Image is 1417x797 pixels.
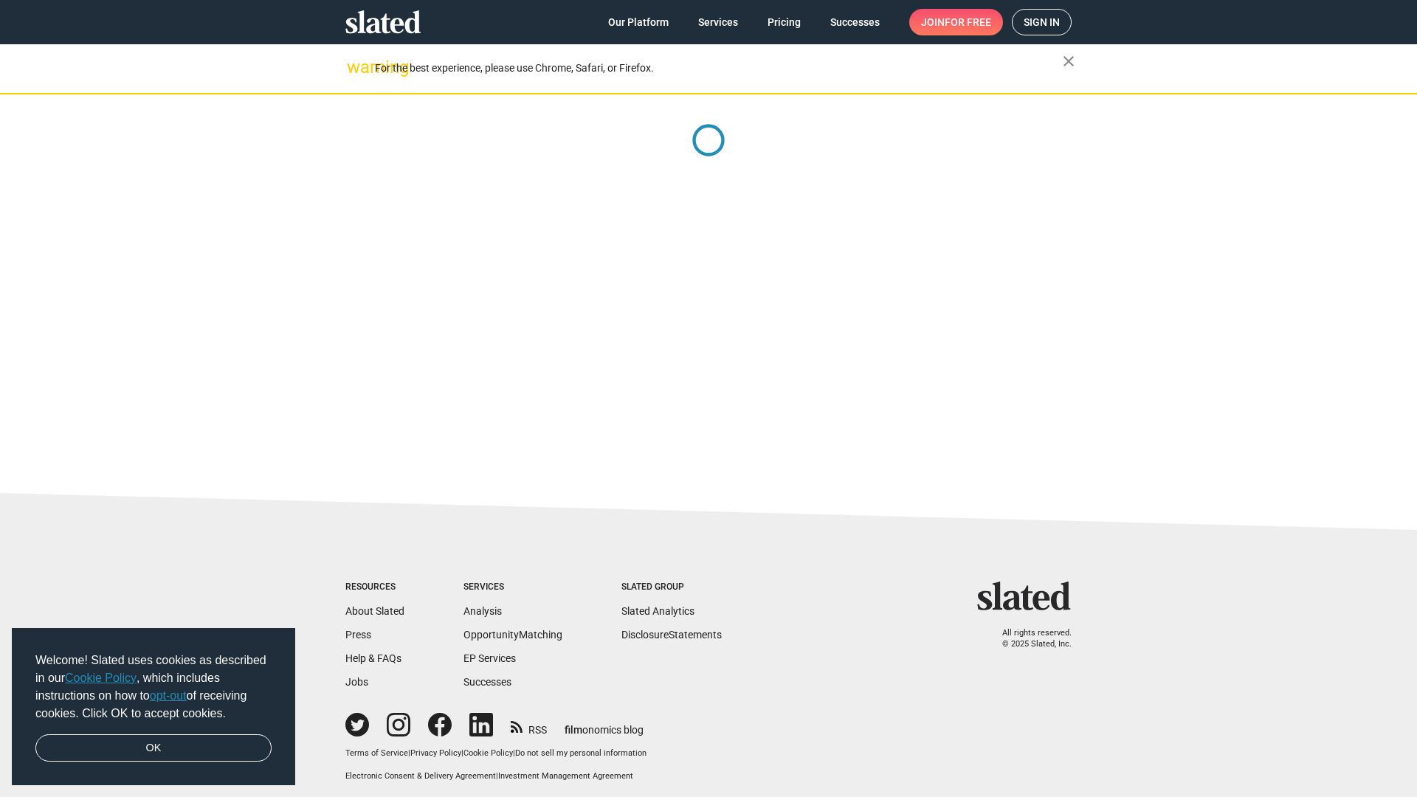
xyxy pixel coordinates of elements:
[463,582,562,593] div: Services
[150,689,187,702] a: opt-out
[987,628,1072,649] p: All rights reserved. © 2025 Slated, Inc.
[345,629,371,641] a: Press
[408,748,410,758] span: |
[513,748,515,758] span: |
[463,676,511,688] a: Successes
[498,771,633,781] a: Investment Management Agreement
[35,734,272,762] a: dismiss cookie message
[345,748,408,758] a: Terms of Service
[12,628,295,786] div: cookieconsent
[698,9,738,35] span: Services
[496,771,498,781] span: |
[345,771,496,781] a: Electronic Consent & Delivery Agreement
[345,582,404,593] div: Resources
[1012,9,1072,35] a: Sign in
[608,9,669,35] span: Our Platform
[768,9,801,35] span: Pricing
[1024,10,1060,35] span: Sign in
[345,605,404,617] a: About Slated
[818,9,892,35] a: Successes
[945,9,991,35] span: for free
[515,748,647,759] button: Do not sell my personal information
[463,748,513,758] a: Cookie Policy
[686,9,750,35] a: Services
[565,711,644,737] a: filmonomics blog
[345,652,401,664] a: Help & FAQs
[565,724,582,736] span: film
[621,605,694,617] a: Slated Analytics
[511,714,547,737] a: RSS
[596,9,680,35] a: Our Platform
[65,672,137,684] a: Cookie Policy
[461,748,463,758] span: |
[756,9,813,35] a: Pricing
[35,652,272,722] span: Welcome! Slated uses cookies as described in our , which includes instructions on how to of recei...
[921,9,991,35] span: Join
[621,582,722,593] div: Slated Group
[463,629,562,641] a: OpportunityMatching
[909,9,1003,35] a: Joinfor free
[375,58,1063,78] div: For the best experience, please use Chrome, Safari, or Firefox.
[463,605,502,617] a: Analysis
[1060,52,1078,70] mat-icon: close
[830,9,880,35] span: Successes
[463,652,516,664] a: EP Services
[410,748,461,758] a: Privacy Policy
[621,629,722,641] a: DisclosureStatements
[347,58,365,76] mat-icon: warning
[345,676,368,688] a: Jobs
